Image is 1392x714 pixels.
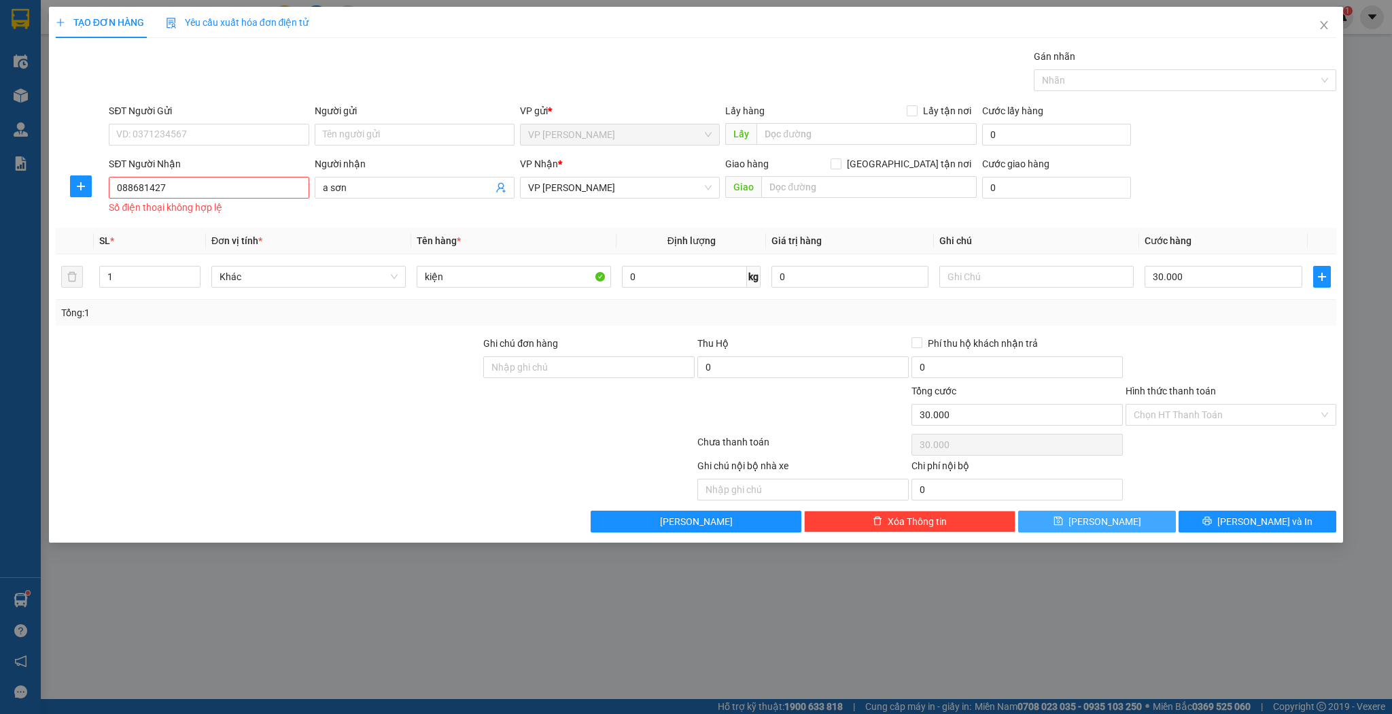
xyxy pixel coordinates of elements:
div: Số điện thoại không hợp lệ [109,200,309,216]
span: Tên hàng [417,235,461,246]
button: deleteXóa Thông tin [804,511,1015,532]
span: Định lượng [667,235,716,246]
th: Ghi chú [934,228,1139,254]
span: plus [71,181,91,192]
div: SĐT Người Nhận [109,156,309,171]
div: Tổng: 1 [61,305,538,320]
span: Tổng cước [911,386,956,396]
div: SĐT Người Gửi [109,103,309,118]
span: Khác [220,267,398,287]
span: save [1054,516,1063,527]
span: Cước hàng [1145,235,1191,246]
span: [PERSON_NAME] [660,514,733,529]
span: Lấy hàng [725,105,765,116]
label: Ghi chú đơn hàng [483,338,558,349]
label: Cước giao hàng [982,158,1049,169]
span: Yêu cầu xuất hóa đơn điện tử [166,17,309,28]
span: Lấy tận nơi [918,103,977,118]
div: Chi phí nội bộ [911,458,1123,479]
input: Cước lấy hàng [982,124,1131,146]
span: Giá trị hàng [771,235,822,246]
span: delete [873,516,882,527]
button: [PERSON_NAME] [591,511,802,532]
span: VP Ngọc Hồi [528,124,712,145]
input: Dọc đường [756,123,977,145]
div: Người nhận [315,156,515,171]
input: Cước giao hàng [982,177,1131,199]
span: plus [1314,271,1331,282]
span: VP Nhận [520,158,558,169]
input: 0 [771,266,928,288]
span: VP Hà Huy Tập [528,177,712,198]
input: Nhập ghi chú [697,479,909,500]
div: Ghi chú nội bộ nhà xe [697,458,909,479]
span: Phí thu hộ khách nhận trả [922,336,1043,351]
span: Xóa Thông tin [888,514,947,529]
span: Thu Hộ [697,338,729,349]
span: printer [1202,516,1212,527]
button: plus [70,175,92,197]
span: Giao hàng [725,158,769,169]
input: Ghi chú đơn hàng [483,356,695,378]
span: close [1319,20,1329,31]
span: Giao [725,176,761,198]
div: Chưa thanh toán [696,435,910,458]
span: [PERSON_NAME] và In [1217,514,1312,529]
button: Close [1305,7,1343,45]
span: Lấy [725,123,756,145]
label: Cước lấy hàng [982,105,1043,116]
button: save[PERSON_NAME] [1018,511,1176,532]
input: Ghi Chú [939,266,1134,288]
label: Hình thức thanh toán [1126,386,1216,396]
span: Đơn vị tính [211,235,262,246]
span: TẠO ĐƠN HÀNG [56,17,144,28]
span: user-add [495,182,506,193]
span: plus [56,18,65,27]
span: [PERSON_NAME] [1068,514,1141,529]
input: Dọc đường [761,176,977,198]
span: SL [99,235,110,246]
input: VD: Bàn, Ghế [417,266,611,288]
img: icon [166,18,177,29]
label: Gán nhãn [1034,51,1075,62]
span: [GEOGRAPHIC_DATA] tận nơi [841,156,977,171]
button: delete [61,266,83,288]
span: kg [747,266,761,288]
div: VP gửi [520,103,720,118]
div: Người gửi [315,103,515,118]
button: plus [1313,266,1332,288]
button: printer[PERSON_NAME] và In [1179,511,1336,532]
